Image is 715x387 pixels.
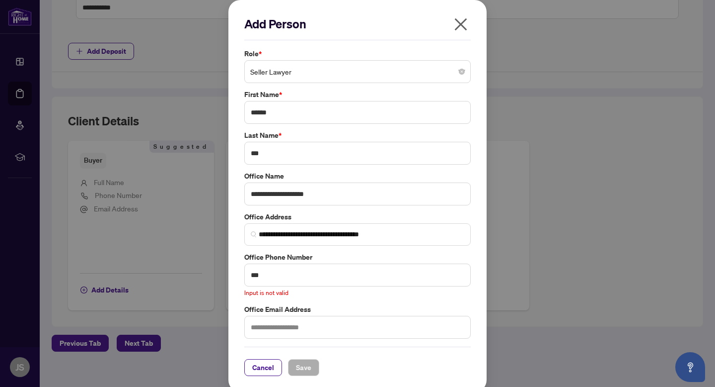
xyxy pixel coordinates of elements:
button: Open asap [675,352,705,382]
label: Office Email Address [244,304,471,315]
span: close [453,16,469,32]
img: search_icon [251,231,257,237]
button: Cancel [244,359,282,376]
label: First Name [244,89,471,100]
h2: Add Person [244,16,471,32]
span: close-circle [459,69,465,75]
span: Input is not valid [244,289,288,296]
button: Save [288,359,319,376]
span: Cancel [252,360,274,376]
label: Office Address [244,211,471,222]
label: Office Name [244,171,471,182]
label: Role [244,48,471,59]
label: Last Name [244,130,471,141]
label: Office Phone Number [244,252,471,263]
span: Seller Lawyer [250,62,465,81]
